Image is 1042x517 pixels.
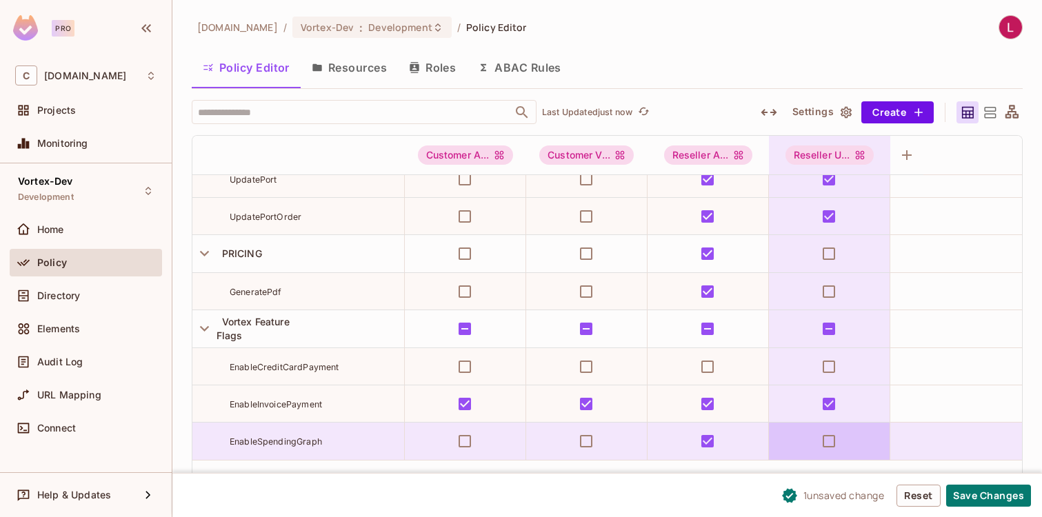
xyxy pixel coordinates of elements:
button: Save Changes [946,485,1031,507]
span: Projects [37,105,76,116]
span: UpdatePortOrder [230,212,301,222]
span: PRICING [217,247,262,259]
button: Settings [787,101,856,123]
button: Policy Editor [192,50,301,85]
p: Last Updated just now [542,107,632,118]
div: Reseller A... [664,145,752,165]
div: Customer A... [418,145,513,165]
div: Customer V... [539,145,634,165]
button: Roles [398,50,467,85]
span: Workspace: consoleconnect.com [44,70,126,81]
span: Audit Log [37,356,83,367]
button: Create [861,101,934,123]
span: Reseller Admin [664,145,752,165]
span: : [359,22,363,33]
span: EnableCreditCardPayment [230,362,339,372]
span: Customer Admin [418,145,513,165]
span: Refresh is not available in edit mode. [632,104,652,121]
button: refresh [635,104,652,121]
button: Reset [896,485,941,507]
span: Home [37,224,64,235]
span: EnableSpendingGraph [230,436,322,447]
li: / [283,21,287,34]
span: Policy [37,257,67,268]
span: Customer Viewer [539,145,634,165]
span: C [15,65,37,85]
img: Lianxin Lv [999,16,1022,39]
button: ABAC Rules [467,50,572,85]
button: Open [512,103,532,122]
span: Vortex-Dev [301,21,354,34]
li: / [457,21,461,34]
span: URL Mapping [37,389,101,401]
div: Pro [52,20,74,37]
span: Vortex Feature Flags [217,316,290,341]
span: Directory [37,290,80,301]
span: Vortex-Dev [18,176,73,187]
span: refresh [638,105,650,119]
button: Resources [301,50,398,85]
span: Development [18,192,74,203]
span: Policy Editor [466,21,527,34]
span: the active workspace [197,21,278,34]
span: EnableInvoicePayment [230,399,322,409]
span: Help & Updates [37,489,111,500]
span: UpdatePort [230,174,277,185]
span: GeneratePdf [230,287,282,297]
span: 1 unsaved change [803,488,885,503]
span: Elements [37,323,80,334]
span: Monitoring [37,138,88,149]
img: SReyMgAAAABJRU5ErkJggg== [13,15,38,41]
span: Connect [37,423,76,434]
span: Development [368,21,432,34]
span: Reseller User [785,145,874,165]
div: Reseller U... [785,145,874,165]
